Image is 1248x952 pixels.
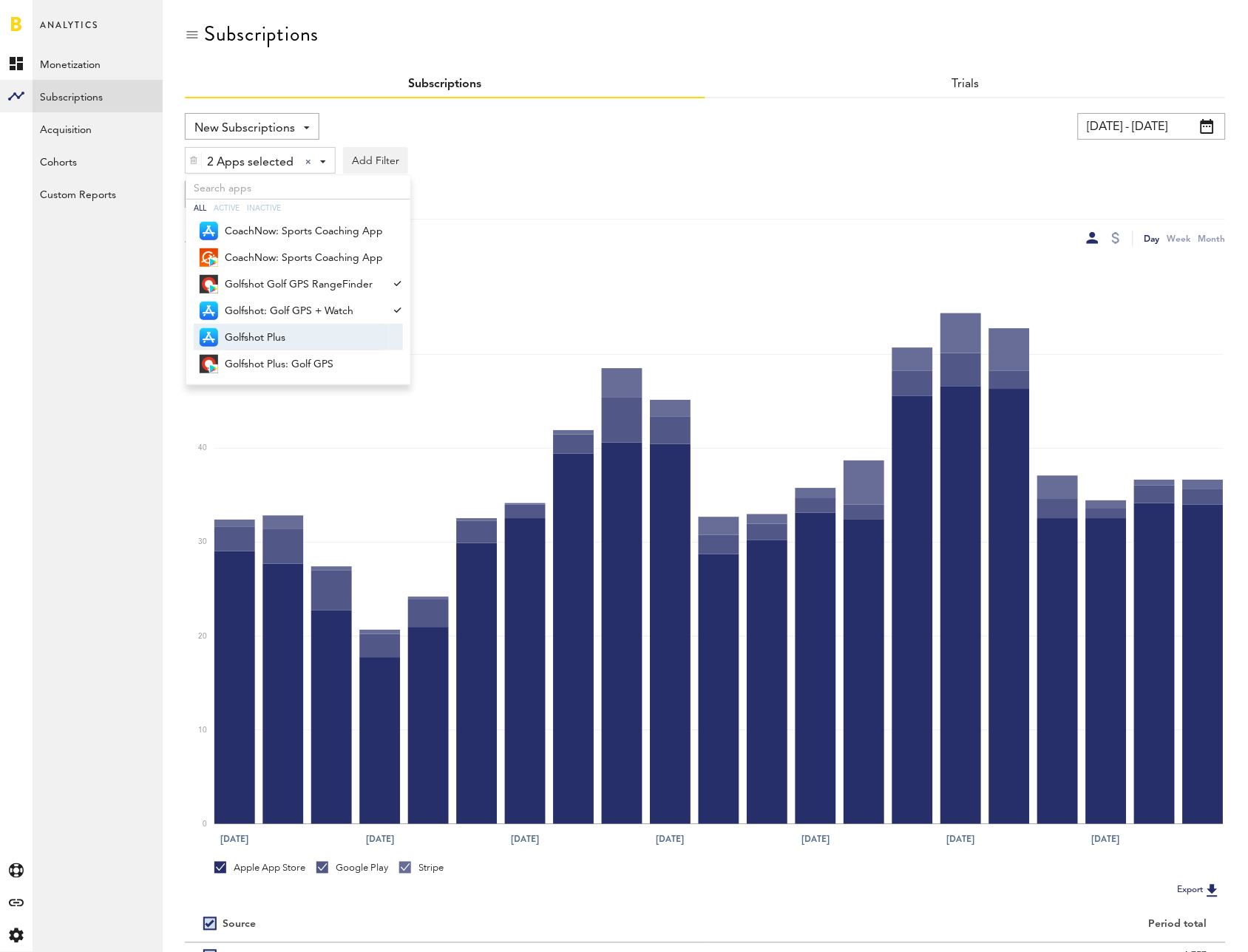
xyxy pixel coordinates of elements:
[40,16,98,47] span: Analytics
[33,145,163,177] a: Cohorts
[209,285,218,293] img: 17.png
[194,350,389,377] a: Golfshot Plus: Golf GPS
[33,177,163,210] a: Custom Reports
[194,324,389,350] a: Golfshot Plus
[801,833,830,846] text: [DATE]
[225,219,383,244] span: CoachNow: Sports Coaching App
[198,445,207,452] text: 40
[33,47,163,80] a: Monetization
[200,222,218,240] img: 21.png
[33,80,163,112] a: Subscriptions
[200,328,218,347] img: 21.png
[225,352,383,377] span: Golfshot Plus: Golf GPS
[203,820,207,828] text: 0
[209,258,218,267] img: 17.png
[305,159,311,165] div: Clear
[214,200,240,217] div: Active
[186,148,202,173] div: Delete
[247,200,281,217] div: Inactive
[200,355,218,373] img: qo9Ua-kR-mJh2mDZAFTx63M3e_ysg5da39QDrh9gHco8-Wy0ARAsrZgd-3XanziKTNQl
[207,150,294,175] span: 2 Apps selected
[204,22,319,46] div: Subscriptions
[1204,882,1221,900] img: Export
[200,302,218,320] img: 21.png
[209,364,218,373] img: 17.png
[225,299,383,324] span: Golfshot: Golf GPS + Watch
[724,919,1207,931] div: Period total
[31,10,84,24] span: Support
[225,245,383,271] span: CoachNow: Sports Coaching App
[198,633,207,640] text: 20
[1173,881,1226,900] button: Export
[947,833,975,846] text: [DATE]
[194,297,389,324] a: Golfshot: Golf GPS + Watch
[194,116,295,141] span: New Subscriptions
[316,862,388,875] div: Google Play
[194,217,389,244] a: CoachNow: Sports Coaching App
[198,539,207,546] text: 30
[194,200,206,217] div: All
[1167,231,1191,246] div: Week
[186,175,410,200] input: Search apps
[409,78,482,90] a: Subscriptions
[194,271,389,297] a: Golfshot Golf GPS RangeFinder
[189,155,198,166] img: trash_awesome_blue.svg
[399,862,444,875] div: Stripe
[220,833,248,846] text: [DATE]
[952,78,980,90] a: Trials
[200,275,218,293] img: 9UIL7DXlNAIIFEZzCGWNoqib7oEsivjZRLL_hB0ZyHGU9BuA-VfhrlfGZ8low1eCl7KE
[214,862,305,875] div: Apple App Store
[33,112,163,145] a: Acquisition
[225,272,383,297] span: Golfshot Golf GPS RangeFinder
[1198,231,1226,246] div: Month
[1144,231,1160,246] div: Day
[511,833,539,846] text: [DATE]
[225,325,383,350] span: Golfshot Plus
[200,248,218,267] img: 2Xbc31OCI-Vjec7zXvAE2OM2ObFaU9b1-f7yXthkulAYejON_ZuzouX1xWJgL0G7oZ0
[657,833,685,846] text: [DATE]
[1092,833,1120,846] text: [DATE]
[366,833,394,846] text: [DATE]
[198,727,207,734] text: 10
[223,919,256,931] div: Source
[194,244,389,271] a: CoachNow: Sports Coaching App
[343,147,408,174] button: Add Filter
